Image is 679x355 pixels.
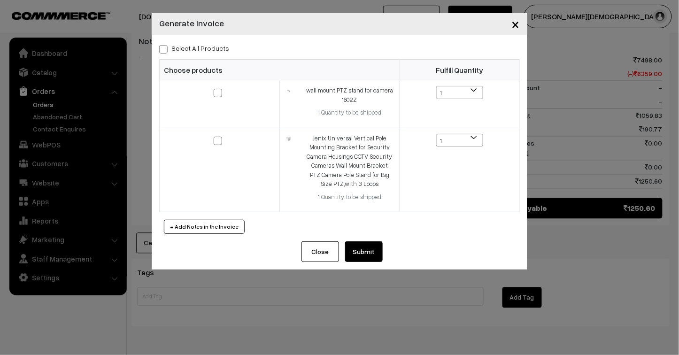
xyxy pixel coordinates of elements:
div: Jenix Universal Vertical Pole Mounting Bracket for Security Camera Housings CCTV Security Cameras... [306,134,394,189]
button: Close [504,9,527,39]
img: 17344217115743DS-1602ZJ_PTZ_stand.jpg [285,89,292,93]
span: 1 [437,134,483,147]
button: Close [301,241,339,262]
div: wall mount PTZ stand for camera 1602Z [306,86,394,104]
label: Select all Products [159,43,229,53]
span: 1 [436,134,483,147]
img: 166375436917571.jpg [285,136,292,142]
span: 1 [436,86,483,99]
button: Submit [345,241,383,262]
th: Fulfill Quantity [400,60,520,80]
div: 1 Quantity to be shipped [306,193,394,202]
th: Choose products [160,60,400,80]
h4: Generate Invoice [159,17,224,30]
span: × [512,15,520,32]
span: 1 [437,86,483,100]
div: 1 Quantity to be shipped [306,108,394,117]
button: + Add Notes in the Invoice [164,220,245,234]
